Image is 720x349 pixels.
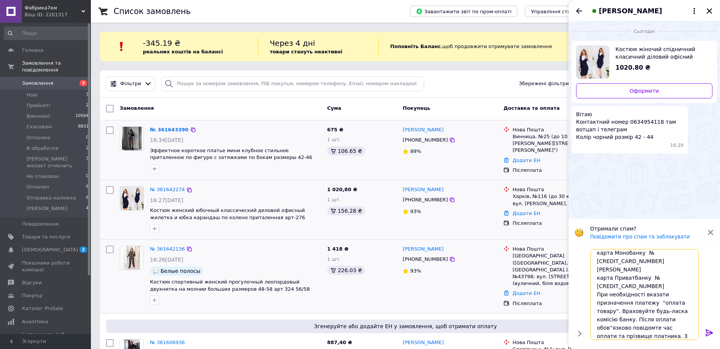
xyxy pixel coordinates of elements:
span: Замовлення [22,80,53,87]
span: Фільтри [120,80,141,87]
div: Винница, №25 (до 10 кг): ул. [PERSON_NAME][STREET_ADDRESS] (ТЦ "[PERSON_NAME]") [512,133,618,154]
span: 16:26[DATE] [150,257,183,263]
span: 89% [410,148,421,154]
h1: Список замовлень [114,7,191,16]
span: Замовлення та повідомлення [22,60,91,73]
span: 0 [86,134,89,141]
span: [PHONE_NUMBER] [403,197,448,203]
span: Аналітика [22,318,48,325]
span: Костюм женский юбочный классический деловой офисный жилетка и юбка карандаш по колено приталенная... [150,207,305,220]
a: Костюм спортивный женский прогулочный леопардовый двухнитка на молнии больших размеров 48-58 арт ... [150,279,310,292]
span: Каталог ProSale [22,305,63,312]
span: Згенеруйте або додайте ЕН у замовлення, щоб отримати оплату [109,323,702,330]
span: Товари та послуги [22,234,70,240]
span: Отправка наложка [27,195,76,201]
a: № 361642274 [150,187,185,192]
img: :face_with_monocle: [575,228,584,237]
a: Додати ЕН [512,157,540,163]
span: 1 418 ₴ [327,246,348,252]
span: [PERSON_NAME] [27,205,67,212]
div: 106.65 ₴ [327,146,365,156]
a: [PERSON_NAME] [403,246,444,253]
span: 1 шт. [327,197,341,203]
span: Відгуки [22,279,42,286]
span: [DEMOGRAPHIC_DATA] [22,246,78,253]
div: Післяплата [512,300,618,307]
a: [PERSON_NAME] [403,126,444,134]
img: :speech_balloon: [153,268,159,274]
div: Нова Пошта [512,186,618,193]
span: 93% [410,268,421,274]
img: :exclamation: [116,41,127,52]
span: Нові [27,92,37,98]
div: [GEOGRAPHIC_DATA] ([GEOGRAPHIC_DATA], [GEOGRAPHIC_DATA].), Поштомат №43798: вул. [STREET_ADDRESS]... [512,252,618,287]
button: Завантажити звіт по пром-оплаті [410,6,517,17]
div: Нова Пошта [512,339,618,346]
span: 10564 [75,113,89,120]
div: 12.09.2025 [572,27,717,35]
span: Доставка та оплата [503,105,559,111]
span: Завантажити звіт по пром-оплаті [416,8,511,15]
span: 16:34[DATE] [150,137,183,143]
a: № 361642136 [150,246,185,252]
span: 0 [86,173,89,180]
span: 1 шт. [327,256,341,262]
button: [PERSON_NAME] [590,6,699,16]
span: 16:29 12.09.2025 [670,142,684,149]
span: 2 [86,145,89,152]
div: , щоб продовжити отримувати замовлення [378,38,611,55]
p: Отримали спам? [590,225,703,232]
button: Показати кнопки [575,329,584,338]
span: Скасовані [27,123,52,130]
span: -345.19 ₴ [143,39,180,48]
span: [PHONE_NUMBER] [403,137,448,143]
img: Фото товару [122,127,141,150]
span: Покупці [22,292,42,299]
span: [PHONE_NUMBER] [403,256,448,262]
a: № 361643390 [150,127,189,132]
span: Костюм жіночий спідничний класичний діловий офісний жилет і спідниця олівець по коліна арт-276 [615,45,706,61]
textarea: Доброго дня, замовлення прийнято До сплати 200 грн (аванс+залишок накладним платежем) Реквізити д... [590,249,699,340]
button: Повідомити про спам та заблокувати [590,234,690,240]
span: 1020.80 ₴ [615,64,650,71]
span: 3 [86,156,89,169]
span: В обработке [27,145,59,152]
span: [PERSON_NAME] [599,6,662,16]
button: Назад [575,6,584,16]
span: 887,40 ₴ [327,340,352,345]
span: 16:27[DATE] [150,197,183,203]
span: Сьогодні [631,28,658,35]
input: Пошук [4,26,89,40]
span: [PERSON_NAME] желает отменить [27,156,86,169]
span: 1 020,80 ₴ [327,187,357,192]
span: Виконані [27,113,50,120]
span: 93% [410,209,421,214]
span: Вітаю Контактний номер 0634954118 там вотцап і телеграм Колір чорний розмір 42 - 44 [576,111,683,141]
span: Управління статусами [531,9,589,14]
span: Не спакован [27,173,59,180]
span: 3 [80,80,87,86]
input: Пошук за номером замовлення, ПІБ покупця, номером телефону, Email, номером накладної [161,76,424,91]
span: 2 [80,246,87,253]
span: Оплачен [27,184,49,190]
span: 675 ₴ [327,127,344,132]
span: 4 [86,205,89,212]
div: Нова Пошта [512,246,618,252]
span: Белые полосы [161,268,200,274]
span: Оплачені [27,134,50,141]
div: Харків, №116 (до 30 кг на одне місце): вул. [PERSON_NAME], 120 [512,193,618,207]
a: Додати ЕН [512,210,540,216]
span: Cума [327,105,341,111]
b: Поповніть Баланс [390,44,440,49]
a: Эффектное короткое платье мини клубное стильное приталенное по фигуре с затяжками по бокам размер... [150,148,312,160]
span: 2 [86,102,89,109]
div: Нова Пошта [512,126,618,133]
div: Післяплата [512,220,618,227]
span: Покупець [403,105,430,111]
span: Показники роботи компанії [22,260,70,273]
span: Замовлення [120,105,154,111]
span: 1 шт. [327,137,341,142]
span: Прийняті [27,102,50,109]
div: Ваш ID: 2201317 [25,11,91,18]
